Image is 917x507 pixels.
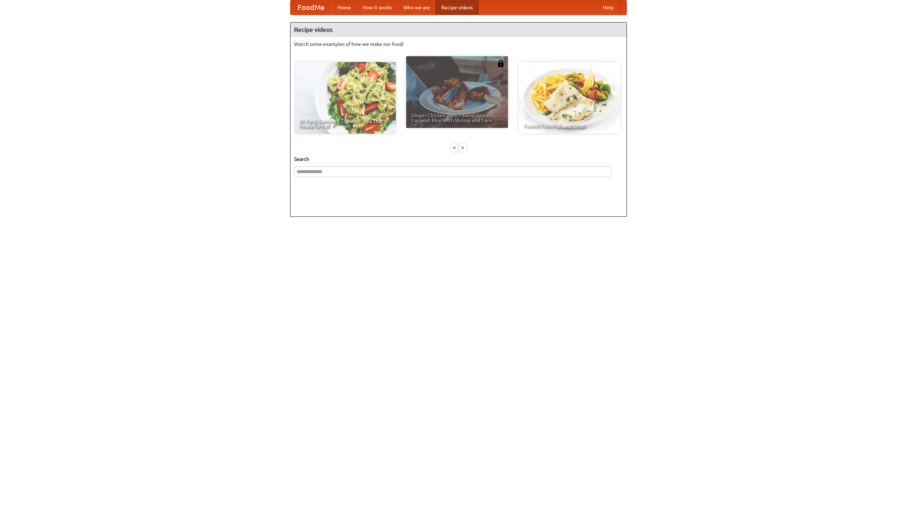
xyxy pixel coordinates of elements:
[291,0,332,15] a: FoodMe
[524,124,615,129] span: French Fries Fish and Chips
[332,0,357,15] a: Home
[299,119,391,129] span: An Easy, Summery Tomato Pasta That's Ready for Fall
[519,62,620,134] a: French Fries Fish and Chips
[497,60,504,67] img: 483408.png
[294,40,623,48] p: Watch some examples of how we make our food!
[357,0,398,15] a: How it works
[597,0,619,15] a: Help
[436,0,479,15] a: Recipe videos
[398,0,436,15] a: Who we are
[294,62,396,134] a: An Easy, Summery Tomato Pasta That's Ready for Fall
[291,23,626,37] h4: Recipe videos
[451,143,457,152] div: «
[460,143,466,152] div: »
[294,156,623,163] h5: Search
